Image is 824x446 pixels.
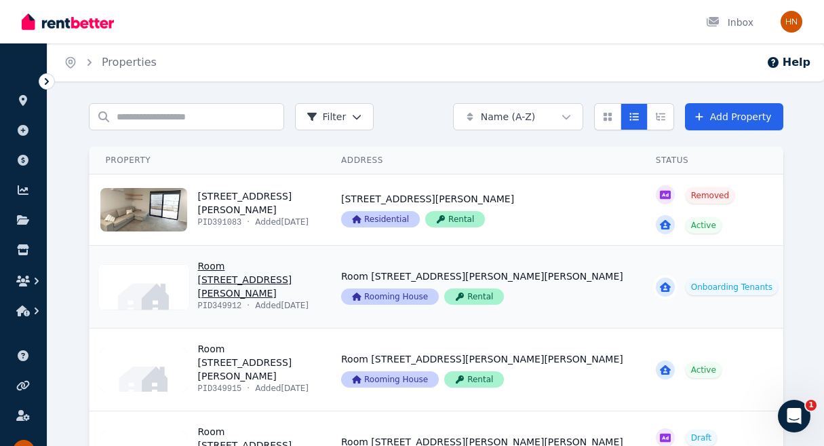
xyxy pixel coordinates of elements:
[778,400,810,432] iframe: Intercom live chat
[621,103,648,130] button: Compact list view
[102,56,157,69] a: Properties
[47,43,173,81] nav: Breadcrumb
[295,103,374,130] button: Filter
[325,147,640,174] th: Address
[640,246,794,328] a: View details for Room 1, 15 Compton Way
[307,110,347,124] span: Filter
[453,103,583,130] button: Name (A-Z)
[594,103,674,130] div: View options
[647,103,674,130] button: Expanded list view
[89,147,325,174] th: Property
[640,147,794,174] th: Status
[325,329,640,411] a: View details for Room 2, 15 Compton Way
[594,103,621,130] button: Card view
[325,174,640,245] a: View details for 33 St Marks Dr, Hillarys
[781,11,802,33] img: May 16 Pty Ltd
[90,329,325,411] a: View details for Room 2, 15 Compton Way
[685,103,783,130] a: Add Property
[481,110,536,124] span: Name (A-Z)
[706,16,753,29] div: Inbox
[90,174,325,245] a: View details for 33 St Marks Dr, Hillarys
[806,400,817,411] span: 1
[640,174,794,245] a: View details for 33 St Marks Dr, Hillarys
[90,246,325,328] a: View details for Room 1, 15 Compton Way
[22,12,114,32] img: RentBetter
[640,329,794,411] a: View details for Room 2, 15 Compton Way
[766,54,810,71] button: Help
[325,246,640,328] a: View details for Room 1, 15 Compton Way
